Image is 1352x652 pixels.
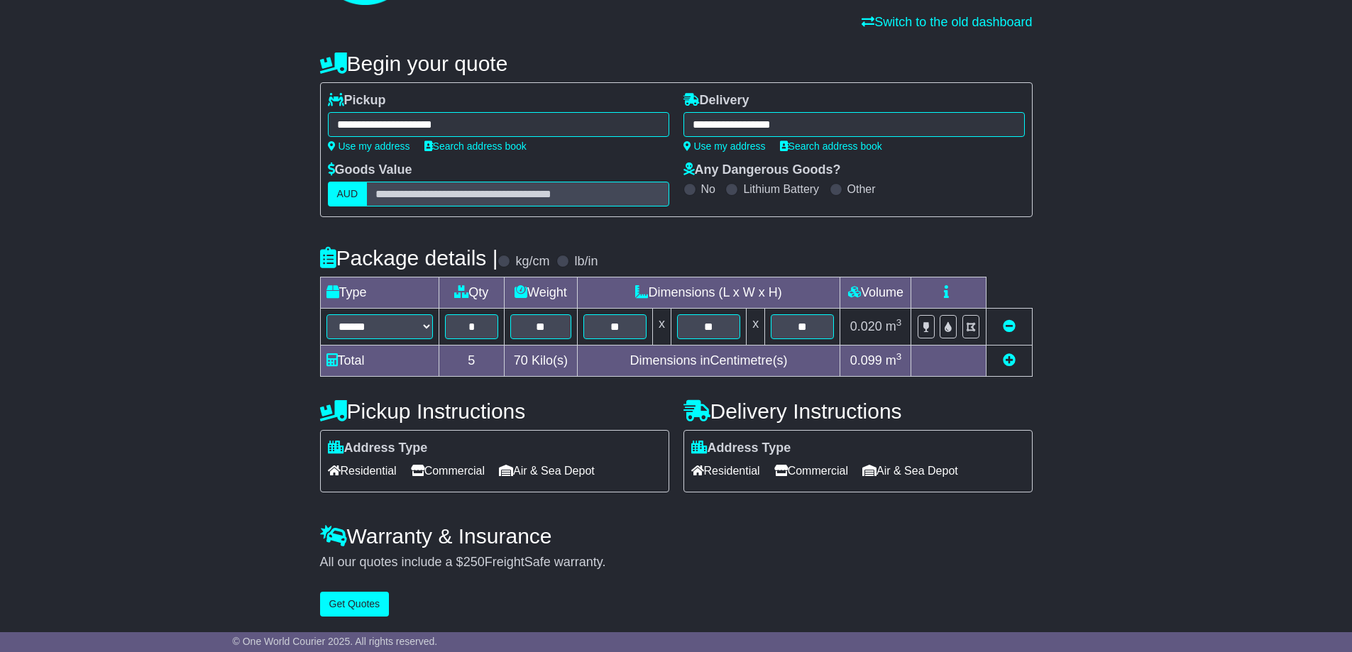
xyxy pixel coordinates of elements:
[896,351,902,362] sup: 3
[320,399,669,423] h4: Pickup Instructions
[320,52,1033,75] h4: Begin your quote
[577,346,840,377] td: Dimensions in Centimetre(s)
[840,277,911,309] td: Volume
[862,460,958,482] span: Air & Sea Depot
[683,140,766,152] a: Use my address
[515,254,549,270] label: kg/cm
[896,317,902,328] sup: 3
[463,555,485,569] span: 250
[847,182,876,196] label: Other
[574,254,598,270] label: lb/in
[683,93,749,109] label: Delivery
[514,353,528,368] span: 70
[320,346,439,377] td: Total
[743,182,819,196] label: Lithium Battery
[850,353,882,368] span: 0.099
[328,140,410,152] a: Use my address
[424,140,527,152] a: Search address book
[505,346,578,377] td: Kilo(s)
[886,319,902,333] span: m
[683,162,841,178] label: Any Dangerous Goods?
[862,15,1032,29] a: Switch to the old dashboard
[439,277,505,309] td: Qty
[233,636,438,647] span: © One World Courier 2025. All rights reserved.
[439,346,505,377] td: 5
[328,460,397,482] span: Residential
[328,441,428,456] label: Address Type
[652,309,671,346] td: x
[505,277,578,309] td: Weight
[320,592,390,617] button: Get Quotes
[886,353,902,368] span: m
[328,182,368,206] label: AUD
[320,277,439,309] td: Type
[701,182,715,196] label: No
[1003,353,1016,368] a: Add new item
[780,140,882,152] a: Search address book
[328,93,386,109] label: Pickup
[850,319,882,333] span: 0.020
[747,309,765,346] td: x
[320,555,1033,570] div: All our quotes include a $ FreightSafe warranty.
[691,460,760,482] span: Residential
[1003,319,1016,333] a: Remove this item
[320,524,1033,548] h4: Warranty & Insurance
[328,162,412,178] label: Goods Value
[691,441,791,456] label: Address Type
[577,277,840,309] td: Dimensions (L x W x H)
[411,460,485,482] span: Commercial
[774,460,848,482] span: Commercial
[320,246,498,270] h4: Package details |
[499,460,595,482] span: Air & Sea Depot
[683,399,1033,423] h4: Delivery Instructions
